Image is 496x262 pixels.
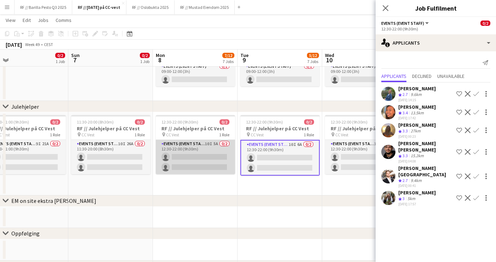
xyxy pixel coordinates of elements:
span: 1 Role [219,132,229,137]
span: 0/2 [55,53,65,58]
span: 12:30-22:00 (9h30m) [161,119,198,125]
div: [PERSON_NAME] [PERSON_NAME] [398,140,454,153]
a: View [3,16,18,25]
div: [DATE] [6,41,22,48]
button: RF // [DATE] på CC-vest [72,0,126,14]
app-card-role: Events (Event Staff)10I6A0/212:30-22:00 (9h30m) [240,140,320,176]
span: CC Vest [81,132,95,137]
div: [PERSON_NAME][GEOGRAPHIC_DATA] [398,165,454,178]
app-job-card: 12:30-22:00 (9h30m)0/2RF // Julehjelper på CC Vest CC Vest1 RoleEvents (Event Staff)10I5A0/212:30... [156,115,235,174]
div: 1 Job [140,59,149,64]
h3: RF // Julehjelper på CC Vest [240,125,320,132]
span: Events (Event Staff) [381,21,424,26]
span: 11:30-20:00 (8h30m) [77,119,114,125]
app-job-card: 12:30-22:00 (9h30m)0/2RF // Julehjelper på CC Vest CC Vest1 RoleEvents (Event Staff)10I5A0/212:30... [325,115,404,174]
div: [DATE] 17:57 [398,202,436,206]
div: 7 Jobs [307,59,319,64]
span: 7/12 [222,53,234,58]
span: CC Vest [335,132,348,137]
span: 3.3 [403,128,408,133]
button: RF // Oslobukta 2025 [126,0,175,14]
a: Edit [20,16,34,25]
span: Edit [23,17,31,23]
span: 0/2 [480,21,490,26]
span: 8 [155,56,165,64]
div: [PERSON_NAME] [398,104,436,110]
span: Declined [412,74,432,79]
span: 0/2 [135,119,145,125]
span: Week 49 [23,42,41,47]
div: 12:30-22:00 (9h30m) [381,26,490,32]
div: CEST [44,42,53,47]
button: RF // Mustad Eiendom 2025 [175,0,235,14]
span: 1 Role [304,132,314,137]
span: 5/12 [307,53,319,58]
span: 10 [324,56,334,64]
app-card-role: Events (Event Staff)0/109:00-12:00 (3h) [240,62,320,86]
div: Julehjelper [11,103,39,110]
a: Jobs [35,16,51,25]
div: [PERSON_NAME] [398,189,436,196]
span: 3.3 [403,153,408,158]
span: 2.7 [403,92,408,97]
h3: RF // Julehjelper på CC Vest [156,125,235,132]
span: CC Vest [166,132,179,137]
div: 7 Jobs [223,59,234,64]
span: 12:30-22:00 (9h30m) [331,119,367,125]
div: [DATE] 17:42 [398,116,436,120]
div: [DATE] 14:15 [398,98,436,102]
span: CC Vest [251,132,264,137]
span: Unavailable [437,74,464,79]
span: Wed [325,52,334,58]
div: [DATE] 04:08 [398,159,454,164]
app-card-role: Events (Event Staff)10I26A0/211:30-20:00 (8h30m) [71,140,150,174]
div: EM on site ekstra [PERSON_NAME] [11,197,96,204]
div: [DATE] 00:41 [398,183,454,188]
div: 1 Job [56,59,65,64]
div: Oppfølging [11,230,40,237]
span: 9 [239,56,249,64]
div: [DATE] 00:23 [398,134,436,139]
div: [PERSON_NAME] [398,122,436,128]
span: 1 Role [135,132,145,137]
div: 9.6km [409,92,423,98]
div: 5km [406,196,417,202]
span: 12:30-22:00 (9h30m) [246,119,283,125]
app-job-card: 12:30-22:00 (9h30m)0/2RF // Julehjelper på CC Vest CC Vest1 RoleEvents (Event Staff)10I6A0/212:30... [240,115,320,176]
span: 2.7 [403,178,408,183]
span: 0/2 [50,119,60,125]
button: Events (Event Staff) [381,21,430,26]
app-job-card: 11:30-20:00 (8h30m)0/2RF // Julehjelper på CC Vest CC Vest1 RoleEvents (Event Staff)10I26A0/211:3... [71,115,150,174]
span: 7 [70,56,80,64]
span: 3.4 [403,110,408,115]
span: Jobs [38,17,49,23]
span: Tue [240,52,249,58]
span: 0/2 [304,119,314,125]
div: 15.2km [409,153,425,159]
span: 1 Role [50,132,60,137]
span: View [6,17,16,23]
span: 0/2 [220,119,229,125]
span: 3 [403,196,405,201]
app-card-role: Events (Event Staff)1A0/109:00-12:00 (3h) [325,62,404,86]
div: 9.4km [409,178,423,184]
div: Applicants [376,34,496,51]
h3: RF // Julehjelper på CC Vest [71,125,150,132]
app-card-role: Events (Event Staff)10I5A0/212:30-22:00 (9h30m) [325,140,404,174]
button: RF // Barilla Pesto Q3 2025 [15,0,72,14]
div: 27km [409,128,422,134]
div: 13.5km [409,110,425,116]
span: 0/2 [140,53,150,58]
app-card-role: Events (Event Staff)0/109:00-12:00 (3h) [156,62,235,86]
span: Applicants [381,74,406,79]
span: Mon [156,52,165,58]
app-card-role: Events (Event Staff)10I5A0/212:30-22:00 (9h30m) [156,140,235,174]
span: Comms [56,17,72,23]
a: Comms [53,16,74,25]
span: Sun [71,52,80,58]
h3: Job Fulfilment [376,4,496,13]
